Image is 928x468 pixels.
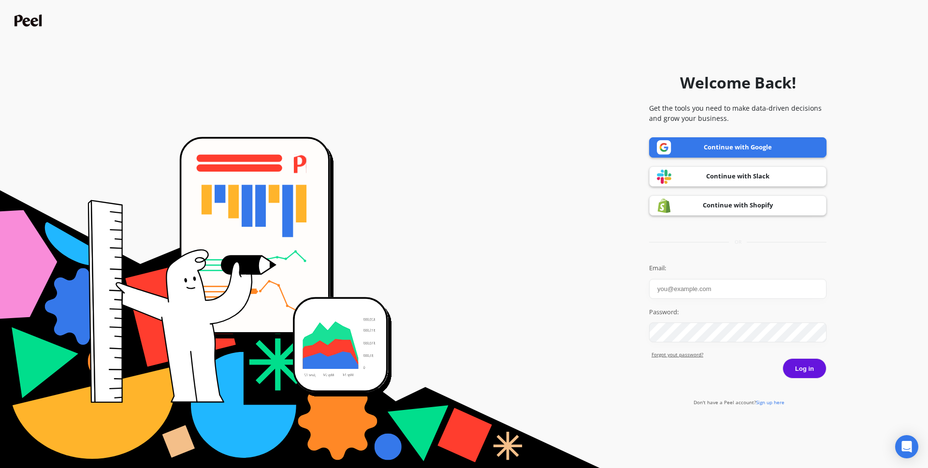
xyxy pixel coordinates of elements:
a: Don't have a Peel account?Sign up here [694,399,784,406]
span: Sign up here [756,399,784,406]
button: Log in [783,358,826,379]
div: or [649,238,826,246]
img: Peel [14,15,44,27]
div: Open Intercom Messenger [895,435,918,458]
p: Get the tools you need to make data-driven decisions and grow your business. [649,103,826,123]
a: Continue with Slack [649,166,826,187]
img: Slack logo [657,169,671,184]
img: Google logo [657,140,671,155]
h1: Welcome Back! [680,71,796,94]
input: you@example.com [649,279,826,299]
a: Forgot yout password? [652,351,826,358]
label: Password: [649,307,826,317]
a: Continue with Shopify [649,195,826,216]
img: Shopify logo [657,198,671,213]
a: Continue with Google [649,137,826,158]
label: Email: [649,263,826,273]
